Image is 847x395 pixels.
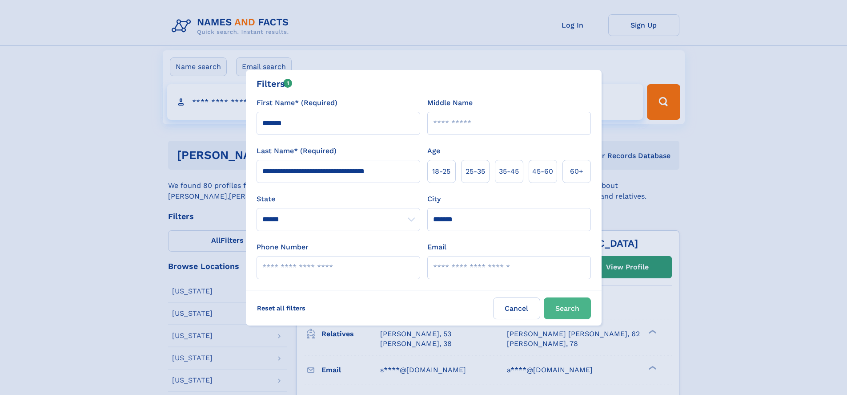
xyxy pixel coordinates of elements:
span: 18‑25 [432,166,450,177]
label: Phone Number [257,242,309,252]
label: Email [427,242,446,252]
label: City [427,194,441,204]
label: State [257,194,420,204]
label: Cancel [493,297,540,319]
label: Last Name* (Required) [257,146,337,156]
label: Middle Name [427,98,473,108]
button: Search [544,297,591,319]
span: 35‑45 [499,166,519,177]
label: Reset all filters [251,297,311,319]
label: First Name* (Required) [257,98,337,108]
span: 25‑35 [466,166,485,177]
label: Age [427,146,440,156]
span: 45‑60 [532,166,553,177]
span: 60+ [570,166,583,177]
div: Filters [257,77,293,90]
